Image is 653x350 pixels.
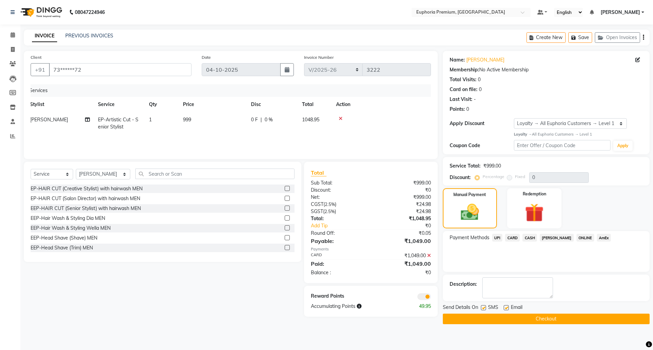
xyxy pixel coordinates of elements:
span: Email [511,304,522,312]
div: ₹0 [382,222,436,229]
span: CASH [522,234,537,242]
div: Paid: [306,260,371,268]
span: Total [311,169,326,176]
label: Invoice Number [304,54,334,60]
a: PREVIOUS INVOICES [65,33,113,39]
div: ₹1,048.95 [371,215,436,222]
div: EEP-Hair Wash & Styling Wella MEN [31,225,111,232]
th: Disc [247,97,298,112]
span: 1 [149,117,152,123]
div: Payable: [306,237,371,245]
th: Qty [145,97,179,112]
th: Stylist [26,97,94,112]
img: _cash.svg [455,202,485,223]
span: 1048.95 [302,117,319,123]
a: [PERSON_NAME] [466,56,504,64]
div: ₹999.00 [371,194,436,201]
div: Total Visits: [450,76,476,83]
div: No Active Membership [450,66,643,73]
span: AmEx [597,234,611,242]
span: Send Details On [443,304,478,312]
div: ₹1,049.00 [371,260,436,268]
button: Open Invoices [595,32,640,43]
span: [PERSON_NAME] [30,117,68,123]
button: Create New [526,32,566,43]
span: 0 F [251,116,258,123]
strong: Loyalty → [514,132,532,137]
span: 999 [183,117,191,123]
div: Net: [306,194,371,201]
div: ₹24.98 [371,201,436,208]
span: EP-Artistic Cut - Senior Stylist [98,117,138,130]
div: Membership: [450,66,479,73]
div: EEP-Head Shave (Trim) MEN [31,244,93,251]
button: Save [568,32,592,43]
button: Checkout [443,314,650,324]
div: Card on file: [450,86,478,93]
a: Add Tip [306,222,382,229]
div: Service Total: [450,162,481,170]
div: Reward Points [306,293,371,300]
input: Search by Name/Mobile/Email/Code [49,63,191,76]
div: ₹999.00 [371,179,436,187]
b: 08047224946 [75,3,105,22]
div: Last Visit: [450,96,472,103]
div: Accumulating Points [306,303,403,310]
div: Payments [311,246,431,252]
label: Redemption [523,191,546,197]
label: Date [202,54,211,60]
div: ₹0 [371,269,436,276]
div: Total: [306,215,371,222]
div: Discount: [306,187,371,194]
div: 49.95 [403,303,436,310]
div: Apply Discount [450,120,514,127]
label: Client [31,54,41,60]
div: ₹0 [371,187,436,194]
th: Total [298,97,332,112]
div: Description: [450,281,477,288]
span: | [261,116,262,123]
span: CARD [505,234,520,242]
th: Service [94,97,145,112]
div: ₹999.00 [483,162,501,170]
div: ₹1,049.00 [371,252,436,259]
th: Action [332,97,426,112]
span: 2.5% [325,202,335,207]
div: ₹24.98 [371,208,436,215]
div: All Euphoria Customers → Level 1 [514,132,643,137]
div: Balance : [306,269,371,276]
div: 0 [479,86,482,93]
div: Coupon Code [450,142,514,149]
div: Name: [450,56,465,64]
img: _gift.svg [519,201,550,225]
label: Manual Payment [453,192,486,198]
div: EEP-Hair Wash & Styling Dia MEN [31,215,105,222]
span: Payment Methods [450,234,489,241]
input: Search or Scan [135,169,295,179]
span: 2.5% [324,209,335,214]
div: Round Off: [306,230,371,237]
div: ( ) [306,201,371,208]
div: - [474,96,476,103]
div: ₹0.05 [371,230,436,237]
a: INVOICE [32,30,57,42]
th: Price [179,97,247,112]
span: UPI [492,234,503,242]
div: Discount: [450,174,471,181]
span: [PERSON_NAME] [540,234,574,242]
span: ONLINE [576,234,594,242]
div: 0 [478,76,481,83]
input: Enter Offer / Coupon Code [514,140,610,151]
label: Fixed [515,174,525,180]
span: CGST [311,201,323,207]
button: Apply [613,141,633,151]
div: Points: [450,106,465,113]
label: Percentage [483,174,504,180]
div: EP-HAIR CUT (Salon Director) with hairwash MEN [31,195,140,202]
span: 0 % [265,116,273,123]
div: Services [27,84,431,97]
div: EEP-HAIR CUT (Senior Stylist) with hairwash MEN [31,205,141,212]
div: Sub Total: [306,179,371,187]
div: EEP-Head Shave (Shave) MEN [31,234,97,242]
img: logo [17,3,64,22]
